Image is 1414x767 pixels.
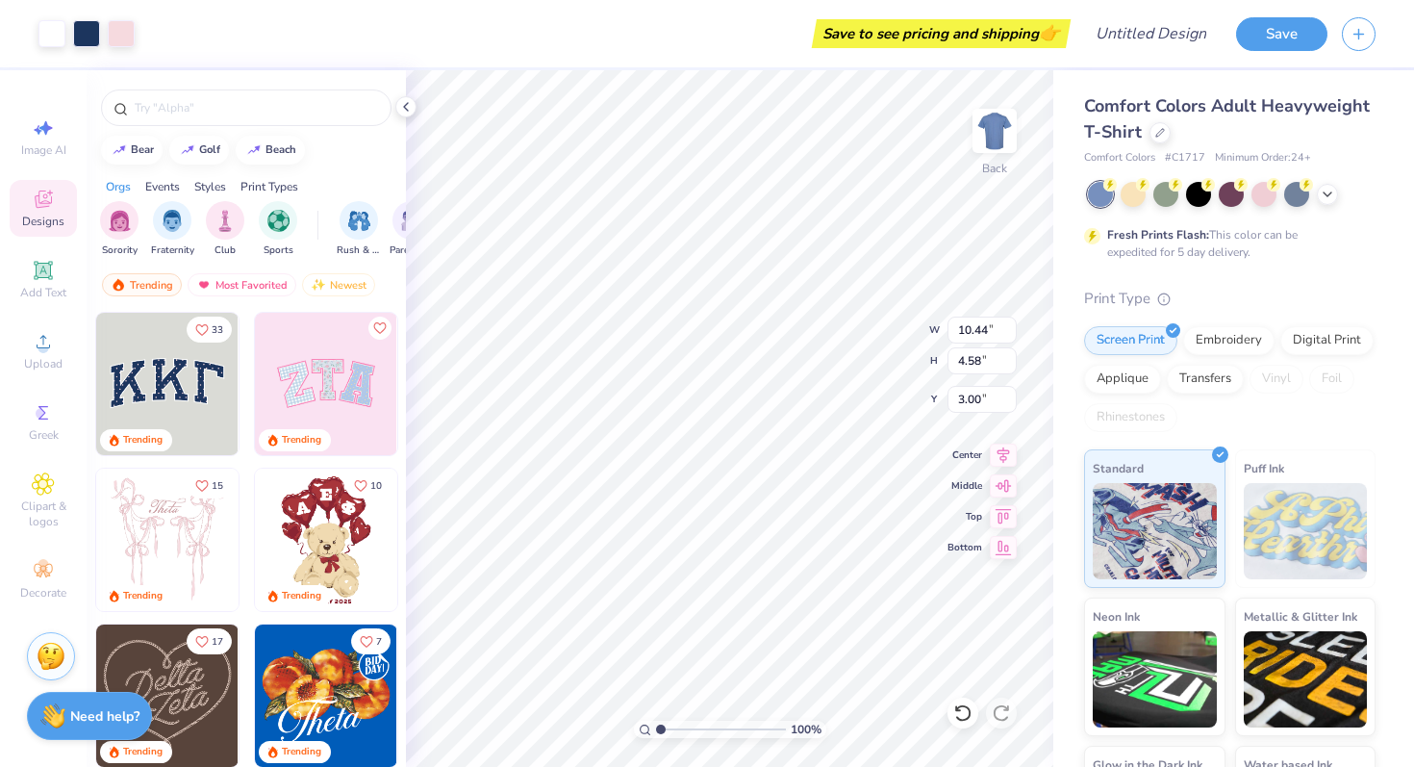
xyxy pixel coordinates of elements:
div: Trending [123,589,163,603]
img: Metallic & Glitter Ink [1244,631,1368,728]
span: Neon Ink [1093,606,1140,626]
div: Orgs [106,178,131,195]
img: Back [975,112,1014,150]
span: Sorority [102,243,138,258]
div: Foil [1309,365,1354,394]
img: Neon Ink [1093,631,1217,728]
button: filter button [259,201,297,258]
span: 10 [370,481,382,491]
div: Newest [302,273,375,296]
span: Parent's Weekend [390,243,434,258]
div: Trending [102,273,182,296]
img: ead2b24a-117b-4488-9b34-c08fd5176a7b [238,625,380,767]
button: filter button [390,201,434,258]
div: filter for Fraternity [151,201,194,258]
span: 7 [376,637,382,647]
button: Save [1236,17,1327,51]
div: Trending [282,589,321,603]
button: Like [187,317,232,343]
img: Fraternity Image [162,210,183,232]
span: # C1717 [1165,150,1205,166]
img: Rush & Bid Image [348,210,370,232]
img: Standard [1093,483,1217,579]
div: filter for Sorority [100,201,139,258]
strong: Need help? [70,707,139,726]
img: 12710c6a-dcc0-49ce-8688-7fe8d5f96fe2 [96,625,239,767]
span: Upload [24,356,63,371]
div: filter for Parent's Weekend [390,201,434,258]
button: filter button [206,201,244,258]
button: filter button [100,201,139,258]
span: Center [947,448,982,462]
span: Minimum Order: 24 + [1215,150,1311,166]
div: filter for Sports [259,201,297,258]
button: Like [187,473,232,499]
div: Trending [282,433,321,447]
button: Like [345,473,391,499]
div: Applique [1084,365,1161,394]
div: Trending [282,745,321,759]
span: 👉 [1039,21,1060,44]
img: 9980f5e8-e6a1-4b4a-8839-2b0e9349023c [255,313,397,455]
span: Club [215,243,236,258]
img: Parent's Weekend Image [401,210,423,232]
img: Newest.gif [311,278,326,292]
div: Back [982,160,1007,177]
img: Sorority Image [109,210,131,232]
img: Puff Ink [1244,483,1368,579]
img: 587403a7-0594-4a7f-b2bd-0ca67a3ff8dd [255,469,397,611]
span: Standard [1093,458,1144,478]
span: Puff Ink [1244,458,1284,478]
span: Decorate [20,585,66,601]
span: Rush & Bid [337,243,381,258]
img: trend_line.gif [112,144,127,156]
button: beach [236,136,305,165]
div: Screen Print [1084,326,1177,355]
img: edfb13fc-0e43-44eb-bea2-bf7fc0dd67f9 [238,313,380,455]
input: Untitled Design [1080,14,1222,53]
button: Like [351,628,391,654]
div: Trending [123,745,163,759]
img: trend_line.gif [180,144,195,156]
button: Like [187,628,232,654]
img: 3b9aba4f-e317-4aa7-a679-c95a879539bd [96,313,239,455]
img: 83dda5b0-2158-48ca-832c-f6b4ef4c4536 [96,469,239,611]
div: Print Type [1084,288,1376,310]
div: Vinyl [1250,365,1303,394]
span: Comfort Colors Adult Heavyweight T-Shirt [1084,94,1370,143]
img: most_fav.gif [196,278,212,292]
div: Embroidery [1183,326,1275,355]
div: Save to see pricing and shipping [817,19,1066,48]
strong: Fresh Prints Flash: [1107,227,1209,243]
div: filter for Rush & Bid [337,201,381,258]
div: Most Favorited [188,273,296,296]
img: f22b6edb-555b-47a9-89ed-0dd391bfae4f [396,625,539,767]
div: This color can be expedited for 5 day delivery. [1107,226,1344,261]
span: 17 [212,637,223,647]
img: d12a98c7-f0f7-4345-bf3a-b9f1b718b86e [238,469,380,611]
img: trend_line.gif [246,144,262,156]
span: Fraternity [151,243,194,258]
span: Image AI [21,142,66,158]
img: trending.gif [111,278,126,292]
div: Print Types [240,178,298,195]
button: bear [101,136,163,165]
span: Add Text [20,285,66,300]
button: filter button [337,201,381,258]
div: filter for Club [206,201,244,258]
div: Rhinestones [1084,403,1177,432]
div: Trending [123,433,163,447]
span: Comfort Colors [1084,150,1155,166]
img: Sports Image [267,210,290,232]
input: Try "Alpha" [133,98,379,117]
div: Styles [194,178,226,195]
span: Clipart & logos [10,499,77,529]
span: 100 % [791,721,821,738]
button: golf [169,136,229,165]
span: Bottom [947,541,982,554]
div: bear [131,144,154,155]
span: Designs [22,214,64,229]
span: Top [947,510,982,524]
div: Digital Print [1280,326,1374,355]
button: filter button [151,201,194,258]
